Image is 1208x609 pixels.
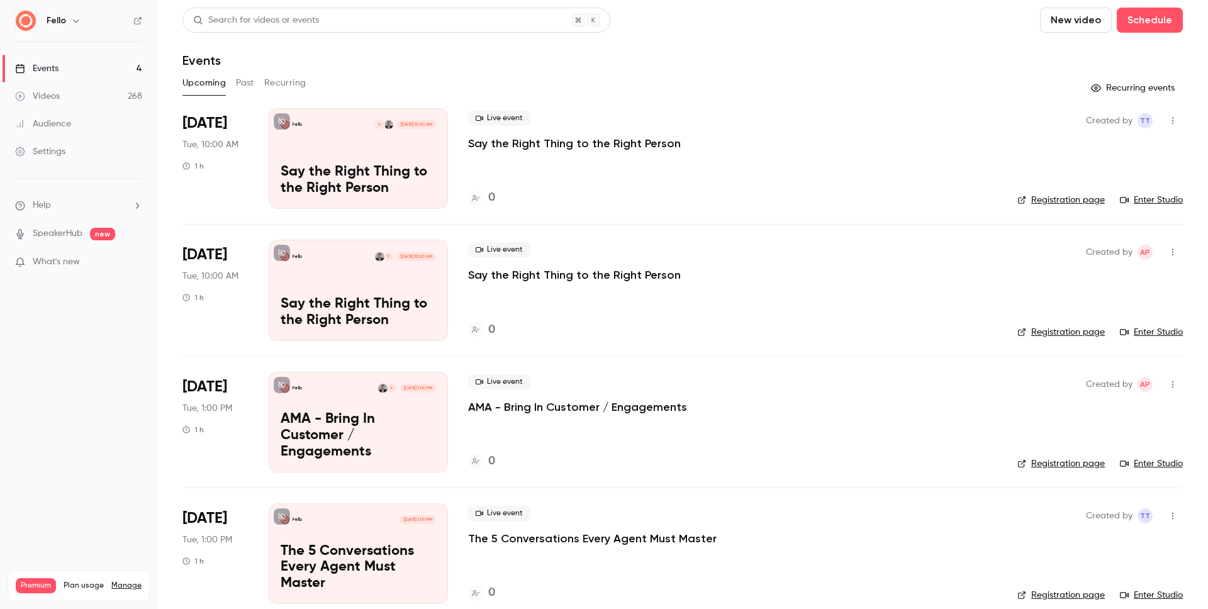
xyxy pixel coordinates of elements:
[387,383,397,393] div: P
[16,11,36,31] img: Fello
[293,121,302,128] p: Fello
[1140,245,1150,260] span: AP
[281,411,436,460] p: AMA - Bring In Customer / Engagements
[15,62,59,75] div: Events
[378,384,387,393] img: Ryan Young
[47,14,66,27] h6: Fello
[1120,194,1183,206] a: Enter Studio
[182,53,221,68] h1: Events
[293,517,302,523] p: Fello
[1140,508,1150,523] span: TT
[384,120,393,129] img: Ryan Young
[1138,508,1153,523] span: Tharun Tiruveedula
[1117,8,1183,33] button: Schedule
[1120,326,1183,338] a: Enter Studio
[182,372,249,472] div: Oct 28 Tue, 1:00 PM (America/New York)
[488,189,495,206] h4: 0
[374,120,384,130] div: P
[468,111,530,126] span: Live event
[488,584,495,601] h4: 0
[468,506,530,521] span: Live event
[16,578,56,593] span: Premium
[182,113,227,133] span: [DATE]
[182,73,226,93] button: Upcoming
[1040,8,1112,33] button: New video
[269,240,448,340] a: Say the Right Thing to the Right PersonFelloPRyan Young[DATE] 10:00 AMSay the Right Thing to the ...
[269,503,448,604] a: The 5 Conversations Every Agent Must MasterFello[DATE] 1:00 PMThe 5 Conversations Every Agent Mus...
[375,252,384,261] img: Ryan Young
[127,257,142,268] iframe: Noticeable Trigger
[182,138,238,151] span: Tue, 10:00 AM
[400,515,435,524] span: [DATE] 1:00 PM
[1086,113,1132,128] span: Created by
[15,90,60,103] div: Videos
[15,199,142,212] li: help-dropdown-opener
[396,120,435,129] span: [DATE] 10:00 AM
[182,240,249,340] div: Oct 14 Tue, 10:00 AM (America/New York)
[182,293,204,303] div: 1 h
[468,242,530,257] span: Live event
[111,581,142,591] a: Manage
[1140,113,1150,128] span: TT
[468,531,717,546] a: The 5 Conversations Every Agent Must Master
[1138,377,1153,392] span: Aayush Panjikar
[488,453,495,470] h4: 0
[33,255,80,269] span: What's new
[293,254,302,260] p: Fello
[1120,589,1183,601] a: Enter Studio
[182,270,238,282] span: Tue, 10:00 AM
[90,228,115,240] span: new
[400,384,435,393] span: [DATE] 1:00 PM
[1138,113,1153,128] span: Tharun Tiruveedula
[1017,457,1105,470] a: Registration page
[1085,78,1183,98] button: Recurring events
[236,73,254,93] button: Past
[182,534,232,546] span: Tue, 1:00 PM
[396,252,435,261] span: [DATE] 10:00 AM
[182,503,249,604] div: Oct 28 Tue, 1:00 PM (America/New York)
[468,584,495,601] a: 0
[33,199,51,212] span: Help
[1086,508,1132,523] span: Created by
[182,245,227,265] span: [DATE]
[182,161,204,171] div: 1 h
[281,544,436,592] p: The 5 Conversations Every Agent Must Master
[1017,194,1105,206] a: Registration page
[468,321,495,338] a: 0
[182,377,227,397] span: [DATE]
[488,321,495,338] h4: 0
[468,267,681,282] a: Say the Right Thing to the Right Person
[1120,457,1183,470] a: Enter Studio
[468,399,687,415] a: AMA - Bring In Customer / Engagements
[281,296,436,329] p: Say the Right Thing to the Right Person
[468,374,530,389] span: Live event
[182,508,227,528] span: [DATE]
[1017,589,1105,601] a: Registration page
[1086,377,1132,392] span: Created by
[1086,245,1132,260] span: Created by
[64,581,104,591] span: Plan usage
[15,118,71,130] div: Audience
[468,453,495,470] a: 0
[293,385,302,391] p: Fello
[468,136,681,151] a: Say the Right Thing to the Right Person
[182,108,249,209] div: Oct 14 Tue, 10:00 AM (America/New York)
[1140,377,1150,392] span: AP
[269,108,448,209] a: Say the Right Thing to the Right PersonFelloRyan YoungP[DATE] 10:00 AMSay the Right Thing to the ...
[264,73,306,93] button: Recurring
[33,227,82,240] a: SpeakerHub
[281,164,436,197] p: Say the Right Thing to the Right Person
[384,252,394,262] div: P
[1017,326,1105,338] a: Registration page
[269,372,448,472] a: AMA - Bring In Customer / EngagementsFelloPRyan Young[DATE] 1:00 PMAMA - Bring In Customer / Enga...
[182,425,204,435] div: 1 h
[468,189,495,206] a: 0
[15,145,65,158] div: Settings
[1138,245,1153,260] span: Aayush Panjikar
[182,402,232,415] span: Tue, 1:00 PM
[193,14,319,27] div: Search for videos or events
